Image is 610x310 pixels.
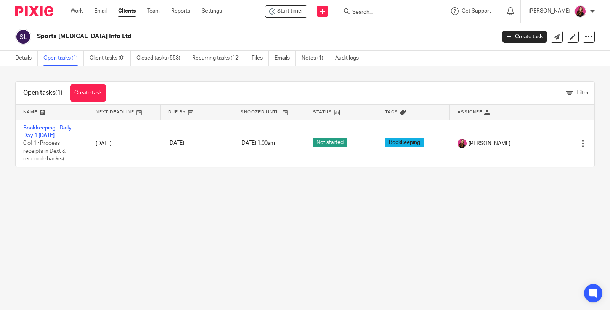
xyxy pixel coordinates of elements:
[15,6,53,16] img: Pixie
[202,7,222,15] a: Settings
[23,140,66,161] span: 0 of 1 · Process receipts in Dext & reconcile bank(s)
[37,32,400,40] h2: Sports [MEDICAL_DATA] Info Ltd
[335,51,364,66] a: Audit logs
[192,51,246,66] a: Recurring tasks (12)
[23,125,75,138] a: Bookkeeping - Daily - Day 1 [DATE]
[55,90,63,96] span: (1)
[136,51,186,66] a: Closed tasks (553)
[528,7,570,15] p: [PERSON_NAME]
[71,7,83,15] a: Work
[352,9,420,16] input: Search
[265,5,307,18] div: Sports Podiatry Info Ltd
[469,140,510,147] span: [PERSON_NAME]
[502,31,547,43] a: Create task
[94,7,107,15] a: Email
[313,138,347,147] span: Not started
[576,90,589,95] span: Filter
[147,7,160,15] a: Team
[171,7,190,15] a: Reports
[118,7,136,15] a: Clients
[90,51,131,66] a: Client tasks (0)
[88,120,161,167] td: [DATE]
[240,141,275,146] span: [DATE] 1:00am
[70,84,106,102] a: Create task
[15,29,31,45] img: svg%3E
[462,8,491,14] span: Get Support
[457,139,467,148] img: 21.png
[302,51,329,66] a: Notes (1)
[43,51,84,66] a: Open tasks (1)
[168,141,184,146] span: [DATE]
[313,110,332,114] span: Status
[385,110,398,114] span: Tags
[23,89,63,97] h1: Open tasks
[274,51,296,66] a: Emails
[574,5,586,18] img: 21.png
[277,7,303,15] span: Start timer
[241,110,281,114] span: Snoozed Until
[15,51,38,66] a: Details
[252,51,269,66] a: Files
[385,138,424,147] span: Bookkeeping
